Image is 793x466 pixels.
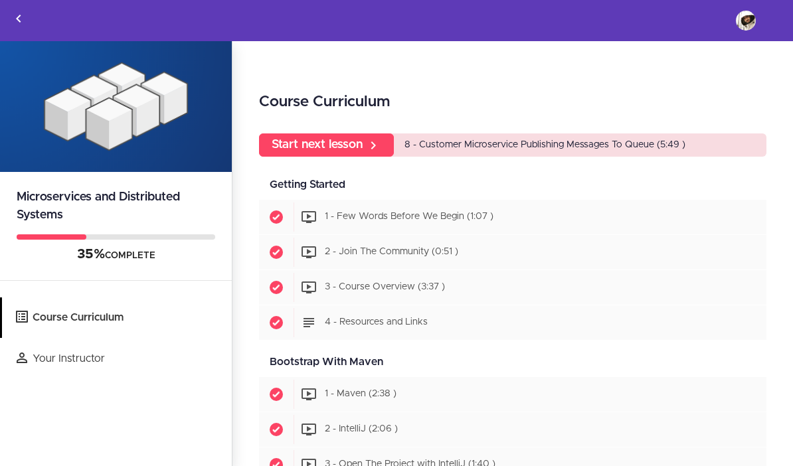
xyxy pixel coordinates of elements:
[404,140,685,149] span: 8 - Customer Microservice Publishing Messages To Queue (5:49 )
[325,283,445,292] span: 3 - Course Overview (3:37 )
[325,425,398,434] span: 2 - IntelliJ (2:06 )
[259,200,766,234] a: Completed item 1 - Few Words Before We Begin (1:07 )
[1,1,37,40] a: Back to courses
[325,248,458,257] span: 2 - Join The Community (0:51 )
[259,377,766,412] a: Completed item 1 - Maven (2:38 )
[259,235,766,270] a: Completed item 2 - Join The Community (0:51 )
[17,246,215,264] div: COMPLETE
[736,11,756,31] img: mohammad.hashemi747@gmail.com
[325,318,428,327] span: 4 - Resources and Links
[259,305,294,340] span: Completed item
[2,297,232,338] a: Course Curriculum
[259,91,766,114] h2: Course Curriculum
[259,347,766,377] div: Bootstrap With Maven
[259,377,294,412] span: Completed item
[259,235,294,270] span: Completed item
[11,11,27,27] svg: Back to courses
[325,212,493,222] span: 1 - Few Words Before We Begin (1:07 )
[259,270,294,305] span: Completed item
[259,133,394,157] a: Start next lesson
[259,412,294,447] span: Completed item
[259,305,766,340] a: Completed item 4 - Resources and Links
[259,270,766,305] a: Completed item 3 - Course Overview (3:37 )
[325,390,396,399] span: 1 - Maven (2:38 )
[77,248,105,261] span: 35%
[259,200,294,234] span: Completed item
[259,412,766,447] a: Completed item 2 - IntelliJ (2:06 )
[259,170,766,200] div: Getting Started
[2,339,232,379] a: Your Instructor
